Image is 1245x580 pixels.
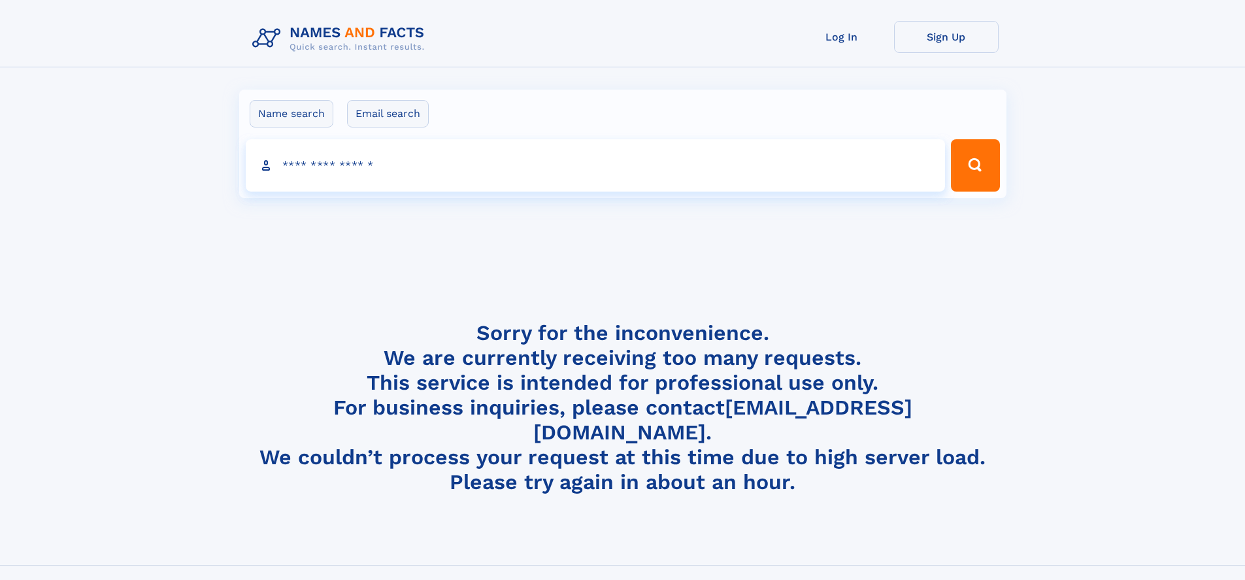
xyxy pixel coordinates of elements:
[247,320,999,495] h4: Sorry for the inconvenience. We are currently receiving too many requests. This service is intend...
[250,100,333,128] label: Name search
[347,100,429,128] label: Email search
[247,21,435,56] img: Logo Names and Facts
[894,21,999,53] a: Sign Up
[246,139,946,192] input: search input
[789,21,894,53] a: Log In
[951,139,999,192] button: Search Button
[533,395,912,445] a: [EMAIL_ADDRESS][DOMAIN_NAME]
